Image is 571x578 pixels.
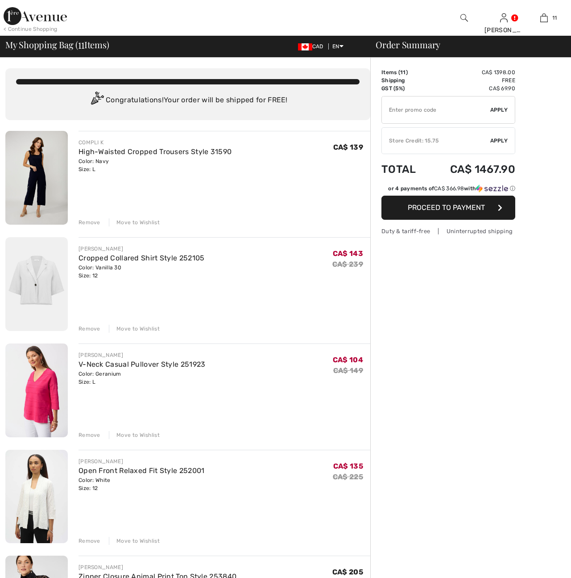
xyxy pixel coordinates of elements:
[381,227,515,235] div: Duty & tariff-free | Uninterrupted shipping
[5,131,68,225] img: High-Waisted Cropped Trousers Style 31590
[382,96,490,123] input: Promo code
[333,249,363,258] span: CA$ 143
[79,218,100,226] div: Remove
[79,245,205,253] div: [PERSON_NAME]
[79,147,232,156] a: High-Waisted Cropped Trousers Style 31590
[381,154,428,184] td: Total
[381,84,428,92] td: GST (5%)
[79,264,205,280] div: Color: Vanilla 30 Size: 12
[79,466,205,475] a: Open Front Relaxed Fit Style 252001
[408,203,485,212] span: Proceed to Payment
[78,38,84,50] span: 11
[332,43,343,50] span: EN
[428,154,515,184] td: CA$ 1467.90
[5,450,68,544] img: Open Front Relaxed Fit Style 252001
[333,473,363,481] s: CA$ 225
[298,43,327,50] span: CAD
[381,196,515,220] button: Proceed to Payment
[109,325,160,333] div: Move to Wishlist
[381,184,515,196] div: or 4 payments ofCA$ 366.98withSezzle Click to learn more about Sezzle
[5,237,68,331] img: Cropped Collared Shirt Style 252105
[490,137,508,145] span: Apply
[540,13,548,23] img: My Bag
[428,68,515,76] td: CA$ 1398.00
[109,218,160,226] div: Move to Wishlist
[333,366,363,375] s: CA$ 149
[434,185,464,192] span: CA$ 366.98
[109,431,160,439] div: Move to Wishlist
[476,184,508,193] img: Sezzle
[484,25,524,35] div: [PERSON_NAME]
[298,43,312,50] img: Canadian Dollar
[79,476,205,492] div: Color: White Size: 12
[333,356,363,364] span: CA$ 104
[109,537,160,545] div: Move to Wishlist
[5,40,109,49] span: My Shopping Bag ( Items)
[79,563,236,571] div: [PERSON_NAME]
[382,137,490,145] div: Store Credit: 15.75
[428,84,515,92] td: CA$ 69.90
[332,568,363,576] span: CA$ 205
[552,14,557,22] span: 11
[79,157,232,173] div: Color: Navy Size: L
[428,76,515,84] td: Free
[333,462,363,470] span: CA$ 135
[4,7,67,25] img: 1ère Avenue
[500,13,508,22] a: Sign In
[16,92,360,109] div: Congratulations! Your order will be shipped for FREE!
[79,351,206,359] div: [PERSON_NAME]
[460,13,468,23] img: search the website
[79,537,100,545] div: Remove
[79,431,100,439] div: Remove
[88,92,106,109] img: Congratulation2.svg
[388,184,515,193] div: or 4 payments of with
[79,138,232,147] div: COMPLI K
[400,69,406,75] span: 11
[500,13,508,23] img: My Info
[79,457,205,465] div: [PERSON_NAME]
[490,106,508,114] span: Apply
[524,13,563,23] a: 11
[332,260,363,268] s: CA$ 239
[333,143,363,151] span: CA$ 139
[79,370,206,386] div: Color: Geranium Size: L
[381,68,428,76] td: Items ( )
[365,40,566,49] div: Order Summary
[79,254,205,262] a: Cropped Collared Shirt Style 252105
[4,25,58,33] div: < Continue Shopping
[381,76,428,84] td: Shipping
[79,325,100,333] div: Remove
[5,343,68,437] img: V-Neck Casual Pullover Style 251923
[79,360,206,369] a: V-Neck Casual Pullover Style 251923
